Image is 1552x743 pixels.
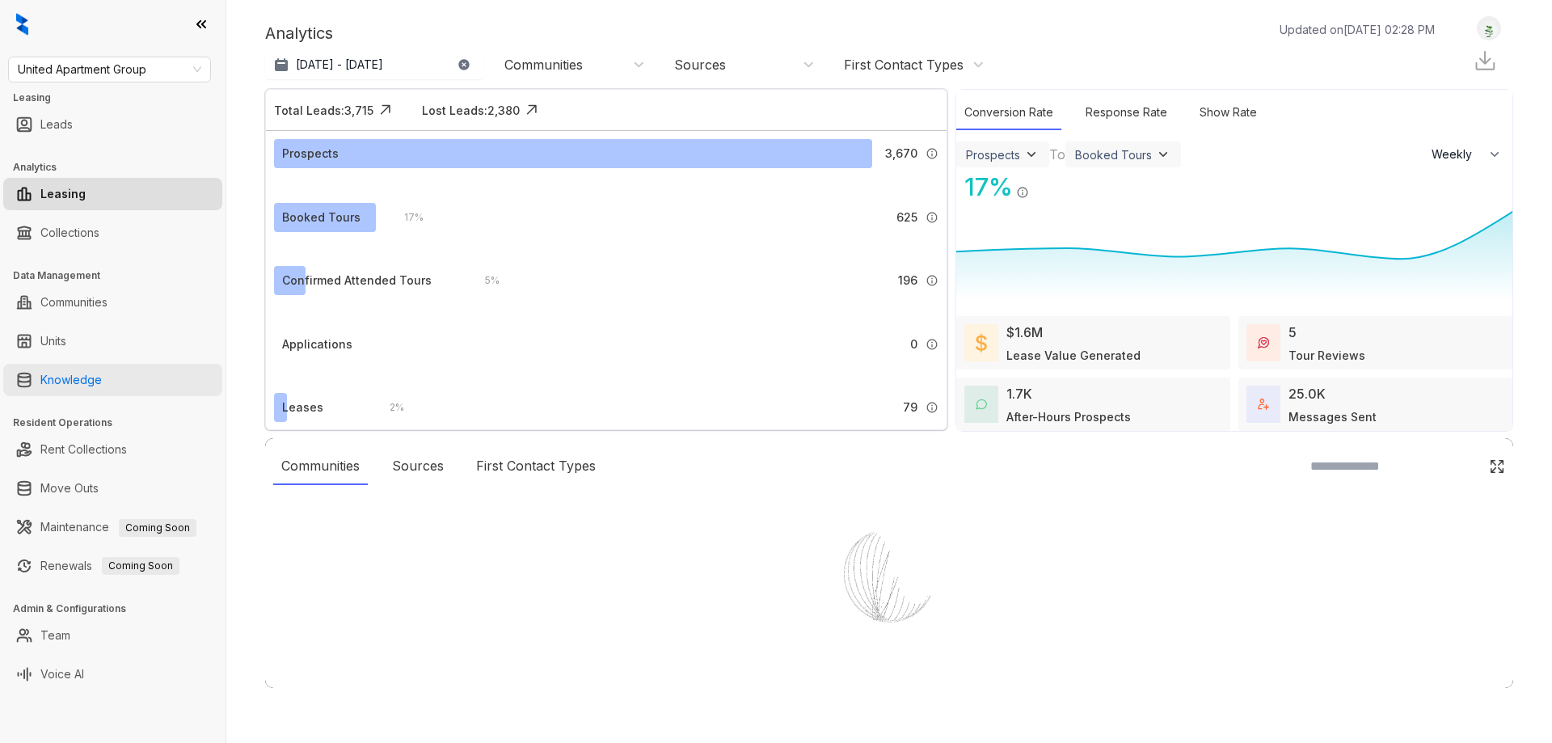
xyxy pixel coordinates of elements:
a: Collections [40,217,99,249]
div: Lost Leads: 2,380 [422,102,520,119]
div: To [1049,145,1065,164]
h3: Resident Operations [13,416,226,430]
img: ViewFilterArrow [1023,146,1040,163]
div: 1.7K [1006,384,1032,403]
div: 5 [1288,323,1297,342]
img: ViewFilterArrow [1155,146,1171,163]
img: UserAvatar [1478,20,1500,37]
li: Leads [3,108,222,141]
span: 0 [910,336,917,353]
a: Rent Collections [40,433,127,466]
div: Sources [674,56,726,74]
span: 3,670 [885,145,917,163]
li: Collections [3,217,222,249]
div: Prospects [282,145,339,163]
a: Voice AI [40,658,84,690]
img: Info [1016,186,1029,199]
li: Voice AI [3,658,222,690]
li: Units [3,325,222,357]
li: Team [3,619,222,652]
span: Coming Soon [119,519,196,537]
img: Click Icon [1029,171,1053,196]
span: United Apartment Group [18,57,201,82]
a: Leasing [40,178,86,210]
div: Communities [504,56,583,74]
div: Prospects [966,148,1020,162]
div: 17 % [388,209,424,226]
div: 25.0K [1288,384,1326,403]
div: Response Rate [1078,95,1175,130]
div: Total Leads: 3,715 [274,102,373,119]
img: TotalFum [1258,399,1269,410]
img: Info [926,274,938,287]
div: Show Rate [1191,95,1265,130]
div: Booked Tours [1075,148,1152,162]
h3: Data Management [13,268,226,283]
div: Conversion Rate [956,95,1061,130]
div: Confirmed Attended Tours [282,272,432,289]
h3: Admin & Configurations [13,602,226,616]
li: Rent Collections [3,433,222,466]
h3: Analytics [13,160,226,175]
li: Maintenance [3,511,222,543]
p: Analytics [265,21,333,45]
img: Click Icon [1489,458,1505,475]
div: Leases [282,399,323,416]
div: Sources [384,448,452,485]
p: [DATE] - [DATE] [296,57,383,73]
div: 5 % [469,272,500,289]
a: Units [40,325,66,357]
img: SearchIcon [1455,459,1469,473]
div: 17 % [956,169,1013,205]
img: AfterHoursConversations [976,399,987,411]
a: Move Outs [40,472,99,504]
li: Renewals [3,550,222,582]
div: Messages Sent [1288,408,1377,425]
div: Tour Reviews [1288,347,1365,364]
div: Applications [282,336,352,353]
span: 79 [903,399,917,416]
h3: Leasing [13,91,226,105]
li: Move Outs [3,472,222,504]
li: Leasing [3,178,222,210]
div: First Contact Types [468,448,604,485]
div: Loading... [861,656,918,673]
div: Lease Value Generated [1006,347,1141,364]
img: Info [926,338,938,351]
img: LeaseValue [976,333,987,353]
span: Coming Soon [102,557,179,575]
span: 196 [898,272,917,289]
span: 625 [896,209,917,226]
div: 2 % [373,399,404,416]
img: Click Icon [520,98,544,122]
img: Click Icon [373,98,398,122]
div: $1.6M [1006,323,1043,342]
a: Knowledge [40,364,102,396]
img: Info [926,147,938,160]
div: Booked Tours [282,209,361,226]
button: Weekly [1422,140,1512,169]
img: TourReviews [1258,337,1269,348]
a: Communities [40,286,108,319]
img: logo [16,13,28,36]
img: Info [926,211,938,224]
span: Weekly [1432,146,1481,163]
p: Updated on [DATE] 02:28 PM [1280,21,1435,38]
a: RenewalsComing Soon [40,550,179,582]
img: Loader [808,495,970,656]
li: Communities [3,286,222,319]
li: Knowledge [3,364,222,396]
div: First Contact Types [844,56,964,74]
div: Communities [273,448,368,485]
a: Team [40,619,70,652]
img: Info [926,401,938,414]
div: After-Hours Prospects [1006,408,1131,425]
img: Download [1473,49,1497,73]
a: Leads [40,108,73,141]
button: [DATE] - [DATE] [265,50,483,79]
